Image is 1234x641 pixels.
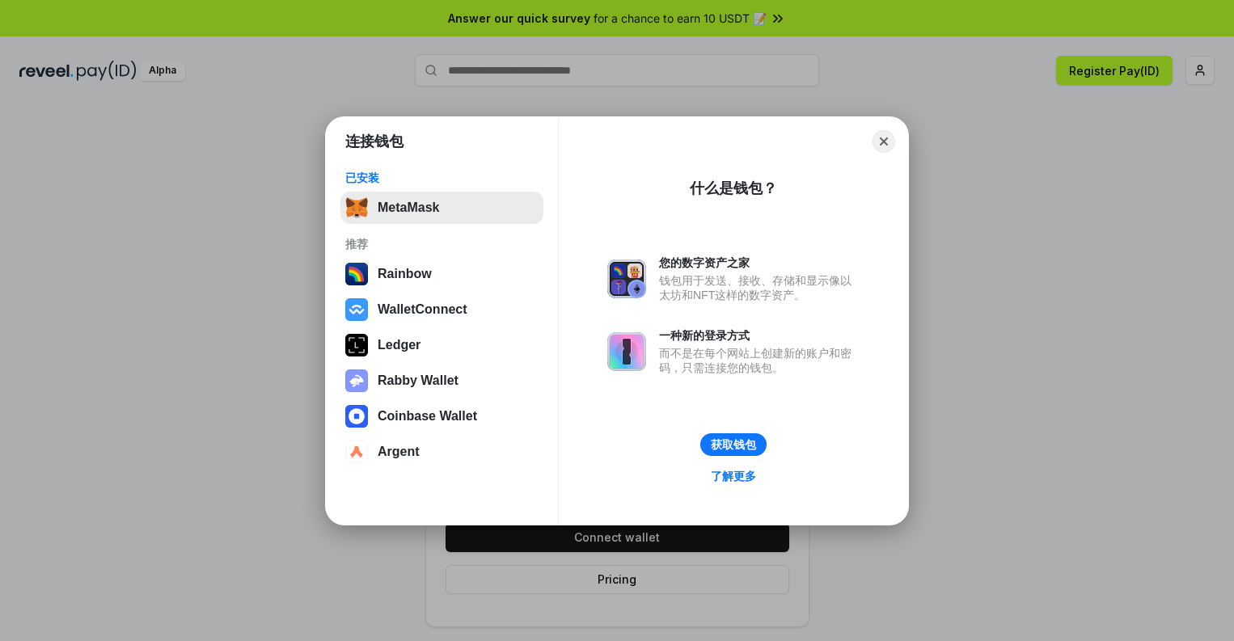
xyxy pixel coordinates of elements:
img: svg+xml,%3Csvg%20fill%3D%22none%22%20height%3D%2233%22%20viewBox%3D%220%200%2035%2033%22%20width%... [345,196,368,219]
div: 已安装 [345,171,539,185]
div: MetaMask [378,200,439,215]
div: 什么是钱包？ [690,179,777,198]
div: Ledger [378,338,420,352]
div: 推荐 [345,237,539,251]
button: Coinbase Wallet [340,400,543,432]
button: Rabby Wallet [340,365,543,397]
div: 您的数字资产之家 [659,255,860,270]
button: WalletConnect [340,293,543,326]
div: Rainbow [378,267,432,281]
img: svg+xml,%3Csvg%20xmlns%3D%22http%3A%2F%2Fwww.w3.org%2F2000%2Fsvg%22%20fill%3D%22none%22%20viewBox... [345,369,368,392]
button: Rainbow [340,258,543,290]
img: svg+xml,%3Csvg%20width%3D%2228%22%20height%3D%2228%22%20viewBox%3D%220%200%2028%2028%22%20fill%3D... [345,298,368,321]
div: 获取钱包 [711,437,756,452]
img: svg+xml,%3Csvg%20width%3D%2228%22%20height%3D%2228%22%20viewBox%3D%220%200%2028%2028%22%20fill%3D... [345,405,368,428]
div: Argent [378,445,420,459]
a: 了解更多 [701,466,766,487]
img: svg+xml,%3Csvg%20width%3D%22120%22%20height%3D%22120%22%20viewBox%3D%220%200%20120%20120%22%20fil... [345,263,368,285]
button: Ledger [340,329,543,361]
img: svg+xml,%3Csvg%20xmlns%3D%22http%3A%2F%2Fwww.w3.org%2F2000%2Fsvg%22%20width%3D%2228%22%20height%3... [345,334,368,356]
button: Close [873,130,895,153]
div: Coinbase Wallet [378,409,477,424]
button: Argent [340,436,543,468]
button: 获取钱包 [700,433,767,456]
h1: 连接钱包 [345,132,404,151]
div: 了解更多 [711,469,756,483]
div: 一种新的登录方式 [659,328,860,343]
div: 钱包用于发送、接收、存储和显示像以太坊和NFT这样的数字资产。 [659,273,860,302]
button: MetaMask [340,192,543,224]
img: svg+xml,%3Csvg%20xmlns%3D%22http%3A%2F%2Fwww.w3.org%2F2000%2Fsvg%22%20fill%3D%22none%22%20viewBox... [607,259,646,298]
div: WalletConnect [378,302,467,317]
img: svg+xml,%3Csvg%20xmlns%3D%22http%3A%2F%2Fwww.w3.org%2F2000%2Fsvg%22%20fill%3D%22none%22%20viewBox... [607,332,646,371]
div: 而不是在每个网站上创建新的账户和密码，只需连接您的钱包。 [659,346,860,375]
div: Rabby Wallet [378,373,459,388]
img: svg+xml,%3Csvg%20width%3D%2228%22%20height%3D%2228%22%20viewBox%3D%220%200%2028%2028%22%20fill%3D... [345,441,368,463]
